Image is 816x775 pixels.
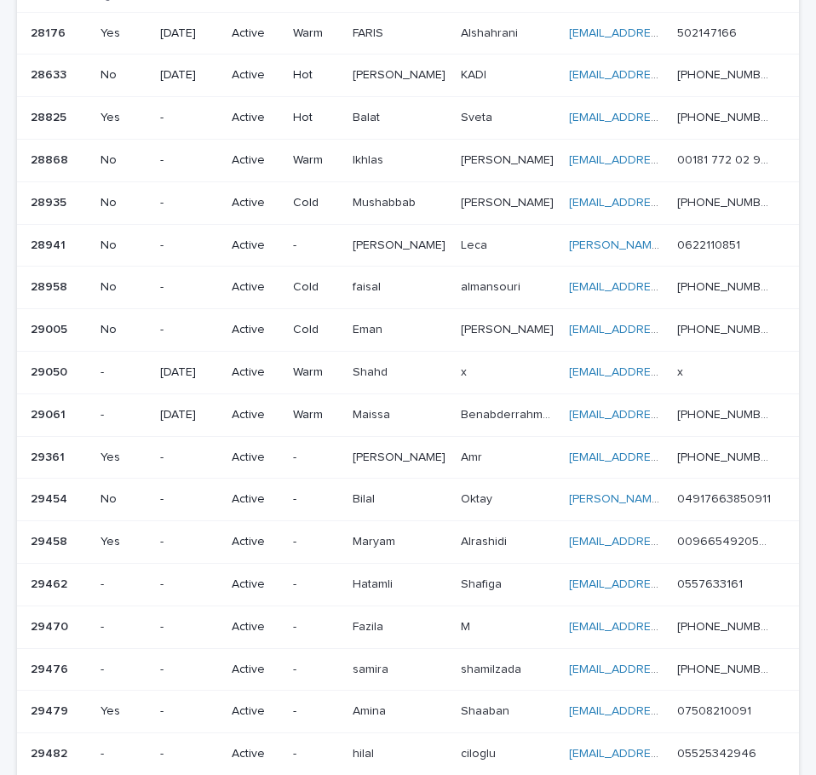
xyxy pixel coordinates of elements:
[677,701,755,719] p: 07508210091
[101,492,147,507] p: No
[232,111,279,125] p: Active
[569,69,761,81] a: [EMAIL_ADDRESS][DOMAIN_NAME]
[160,451,218,465] p: -
[160,365,218,380] p: [DATE]
[461,362,470,380] p: x
[17,648,799,691] tr: 2947629476 --Active-samirasamira shamilzadashamilzada [EMAIL_ADDRESS][DOMAIN_NAME] [PHONE_NUMBER]...
[677,447,775,465] p: [PHONE_NUMBER]
[17,309,799,352] tr: 2900529005 No-ActiveColdEmanEman [PERSON_NAME][PERSON_NAME] [EMAIL_ADDRESS][PERSON_NAME][DOMAIN_N...
[232,451,279,465] p: Active
[17,479,799,521] tr: 2945429454 No-Active-BilalBilal OktayOktay [PERSON_NAME][EMAIL_ADDRESS][DOMAIN_NAME] 049176638509...
[353,405,394,422] p: Maissa
[569,197,761,209] a: [EMAIL_ADDRESS][DOMAIN_NAME]
[31,362,71,380] p: 29050
[31,65,70,83] p: 28633
[17,139,799,181] tr: 2886828868 No-ActiveWarmIkhlasIkhlas [PERSON_NAME][PERSON_NAME] [EMAIL_ADDRESS][PERSON_NAME][DOMA...
[160,663,218,677] p: -
[160,535,218,549] p: -
[677,659,775,677] p: +994 51 280 08 09
[160,68,218,83] p: [DATE]
[232,577,279,592] p: Active
[101,365,147,380] p: -
[677,277,775,295] p: [PHONE_NUMBER]
[160,492,218,507] p: -
[353,531,399,549] p: Maryam
[293,26,338,41] p: Warm
[160,323,218,337] p: -
[31,659,72,677] p: 29476
[353,319,386,337] p: Eman
[569,27,761,39] a: [EMAIL_ADDRESS][DOMAIN_NAME]
[677,150,775,168] p: 00181 772 02 903
[101,408,147,422] p: -
[353,617,387,634] p: Fazila
[17,351,799,393] tr: 2905029050 -[DATE]ActiveWarmShahdShahd xx [EMAIL_ADDRESS][DOMAIN_NAME] xx
[160,620,218,634] p: -
[31,574,71,592] p: 29462
[461,192,557,210] p: [PERSON_NAME]
[17,181,799,224] tr: 2893528935 No-ActiveColdMushabbabMushabbab [PERSON_NAME][PERSON_NAME] [EMAIL_ADDRESS][DOMAIN_NAME...
[293,577,338,592] p: -
[101,663,147,677] p: -
[232,68,279,83] p: Active
[101,68,147,83] p: No
[677,617,775,634] p: [PHONE_NUMBER]
[461,574,505,592] p: Shafiga
[293,535,338,549] p: -
[232,280,279,295] p: Active
[232,747,279,761] p: Active
[293,68,338,83] p: Hot
[461,65,490,83] p: KADI
[569,112,761,123] a: [EMAIL_ADDRESS][DOMAIN_NAME]
[31,405,69,422] p: 29061
[293,238,338,253] p: -
[101,323,147,337] p: No
[461,447,486,465] p: Amr
[232,620,279,634] p: Active
[461,277,524,295] p: almansouri
[677,107,775,125] p: [PHONE_NUMBER]
[160,153,218,168] p: -
[31,743,71,761] p: 29482
[569,705,761,717] a: [EMAIL_ADDRESS][DOMAIN_NAME]
[293,111,338,125] p: Hot
[293,492,338,507] p: -
[17,12,799,55] tr: 2817628176 Yes[DATE]ActiveWarmFARISFARIS AlshahraniAlshahrani [EMAIL_ADDRESS][DOMAIN_NAME] 502147...
[461,235,491,253] p: Leca
[569,748,761,760] a: [EMAIL_ADDRESS][DOMAIN_NAME]
[569,663,761,675] a: [EMAIL_ADDRESS][DOMAIN_NAME]
[232,408,279,422] p: Active
[101,577,147,592] p: -
[461,701,513,719] p: Shaaban
[101,451,147,465] p: Yes
[353,489,378,507] p: Bilal
[353,107,383,125] p: Balat
[353,743,377,761] p: hilal
[232,238,279,253] p: Active
[461,489,496,507] p: Oktay
[17,224,799,267] tr: 2894128941 No-Active-[PERSON_NAME][PERSON_NAME] LecaLeca [PERSON_NAME][EMAIL_ADDRESS][DOMAIN_NAME...
[353,192,419,210] p: Mushabbab
[461,107,496,125] p: Sveta
[17,521,799,564] tr: 2945829458 Yes-Active-MaryamMaryam AlrashidiAlrashidi [EMAIL_ADDRESS][DOMAIN_NAME] 00966549205849...
[232,365,279,380] p: Active
[31,701,72,719] p: 29479
[569,536,761,548] a: [EMAIL_ADDRESS][DOMAIN_NAME]
[17,267,799,309] tr: 2895828958 No-ActiveColdfaisalfaisal almansourialmansouri [EMAIL_ADDRESS][DOMAIN_NAME] [PHONE_NUM...
[31,23,69,41] p: 28176
[677,489,774,507] p: 04917663850911
[101,111,147,125] p: Yes
[232,492,279,507] p: Active
[293,408,338,422] p: Warm
[353,65,449,83] p: [PERSON_NAME]
[461,659,525,677] p: shamilzada
[569,451,761,463] a: [EMAIL_ADDRESS][DOMAIN_NAME]
[293,704,338,719] p: -
[293,663,338,677] p: -
[677,23,740,41] p: 502147166
[17,393,799,436] tr: 2906129061 -[DATE]ActiveWarmMaissaMaissa BenabderrahmaneBenabderrahmane [EMAIL_ADDRESS][DOMAIN_NA...
[353,574,396,592] p: Hatamli
[31,447,68,465] p: 29361
[293,280,338,295] p: Cold
[101,747,147,761] p: -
